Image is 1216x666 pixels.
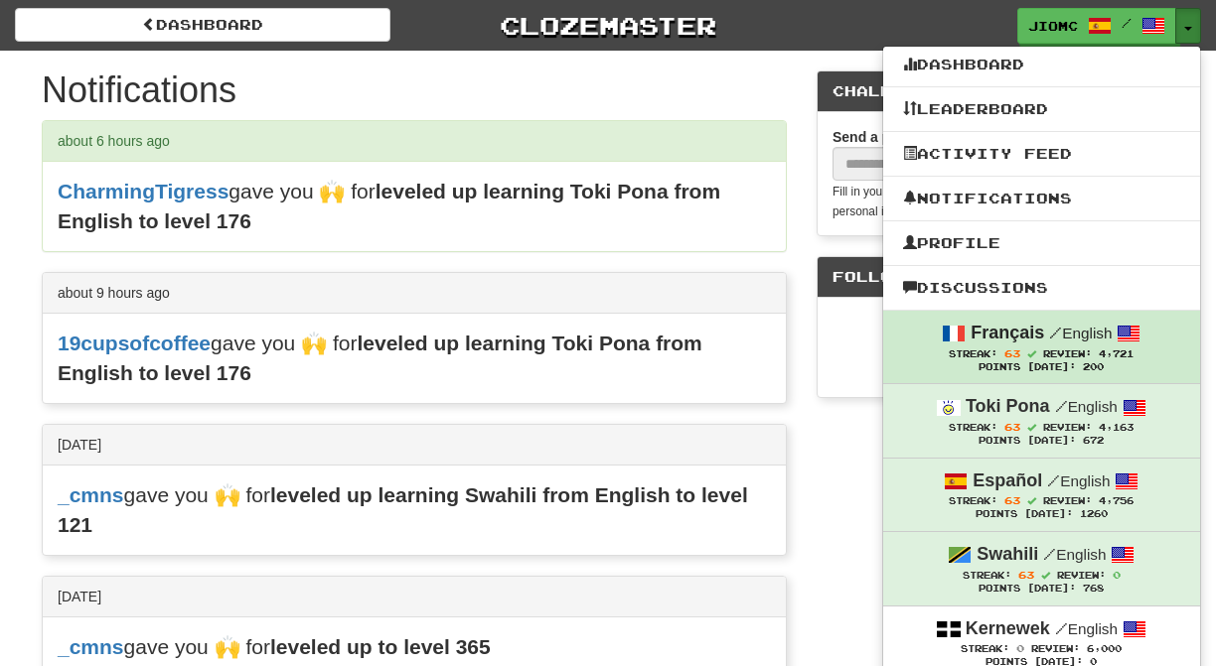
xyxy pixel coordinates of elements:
[973,470,1042,490] strong: Español
[1055,620,1118,637] small: English
[58,635,124,658] a: _cmns
[1043,545,1056,563] span: /
[833,185,1122,218] small: Fill in your friends’ email address and we’ll send them a personal invite.
[1017,8,1176,44] a: JioMc /
[43,273,786,314] div: about 9 hours ago
[1016,642,1024,654] span: 0
[1028,17,1078,35] span: JioMc
[1047,471,1060,489] span: /
[883,186,1200,211] a: Notifications
[58,332,702,384] strong: leveled up learning Toki Pona from English to level 176
[883,275,1200,301] a: Discussions
[1031,643,1080,654] span: Review:
[971,323,1044,342] strong: Français
[420,8,796,43] a: Clozemaster
[1043,422,1092,433] span: Review:
[1099,495,1134,506] span: 4,756
[1043,495,1092,506] span: Review:
[1041,571,1050,580] span: Streak includes today.
[1055,397,1068,415] span: /
[1004,421,1020,433] span: 63
[883,96,1200,122] a: Leaderboard
[58,483,748,536] strong: leveled up learning Swahili from English to level 121
[1049,324,1062,341] span: /
[1099,422,1134,433] span: 4,163
[1057,570,1106,581] span: Review:
[58,332,211,354] a: 19cupsofcoffee
[1122,16,1132,30] span: /
[977,544,1038,564] strong: Swahili
[833,129,1019,145] strong: Send a personal invite email
[270,635,491,658] strong: leveled up to level 365
[1027,349,1036,358] span: Streak includes today.
[1004,347,1020,359] span: 63
[883,459,1200,531] a: Español /English Streak: 63 Review: 4,756 Points [DATE]: 1260
[949,422,997,433] span: Streak:
[1047,472,1110,489] small: English
[43,314,786,403] div: gave you 🙌 for
[903,435,1180,448] div: Points [DATE]: 672
[58,180,720,232] strong: leveled up learning Toki Pona from English to level 176
[58,483,124,506] a: _cmns
[949,495,997,506] span: Streak:
[903,508,1180,521] div: Points [DATE]: 1260
[43,425,786,466] div: [DATE]
[903,583,1180,596] div: Points [DATE]: 768
[883,311,1200,383] a: Français /English Streak: 63 Review: 4,721 Points [DATE]: 200
[1087,643,1122,654] span: 6,000
[966,618,1050,638] strong: Kernewek
[43,577,786,617] div: [DATE]
[949,348,997,359] span: Streak:
[43,121,786,162] div: about 6 hours ago
[1004,494,1020,506] span: 63
[43,466,786,555] div: gave you 🙌 for
[1018,569,1034,581] span: 63
[818,257,1173,298] div: Follow Clozemaster
[883,141,1200,167] a: Activity Feed
[966,396,1050,416] strong: Toki Pona
[1049,325,1112,341] small: English
[58,180,228,202] a: CharmingTigress
[1055,619,1068,637] span: /
[1043,348,1092,359] span: Review:
[883,384,1200,457] a: Toki Pona /English Streak: 63 Review: 4,163 Points [DATE]: 672
[1113,569,1121,581] span: 0
[818,71,1173,112] div: Challenge Friends
[43,162,786,251] div: gave you 🙌 for
[963,570,1011,581] span: Streak:
[883,532,1200,604] a: Swahili /English Streak: 63 Review: 0 Points [DATE]: 768
[15,8,390,42] a: Dashboard
[1043,546,1106,563] small: English
[903,361,1180,374] div: Points [DATE]: 200
[1027,496,1036,505] span: Streak includes today.
[1027,423,1036,432] span: Streak includes today.
[1099,348,1134,359] span: 4,721
[1055,398,1118,415] small: English
[883,52,1200,77] a: Dashboard
[883,230,1200,256] a: Profile
[42,70,787,110] h1: Notifications
[961,643,1009,654] span: Streak:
